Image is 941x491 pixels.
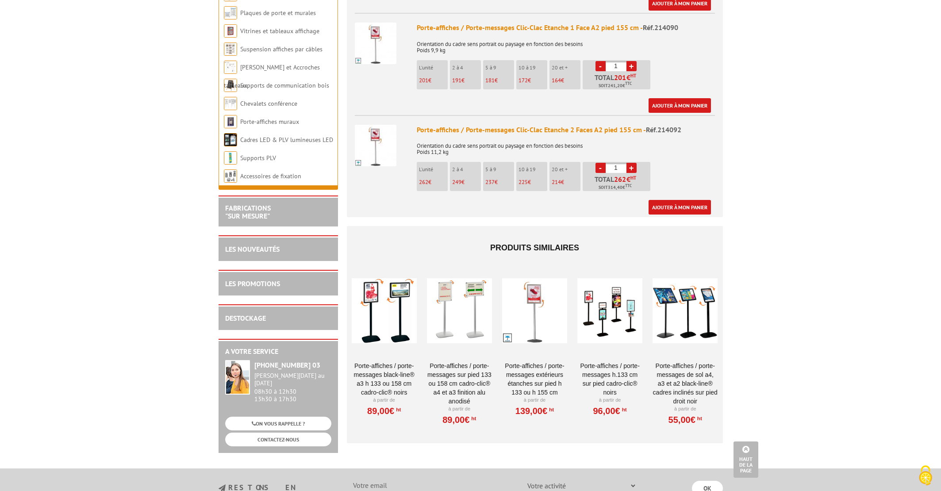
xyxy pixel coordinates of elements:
p: 5 à 9 [485,65,514,71]
p: € [519,77,547,84]
h2: A votre service [225,348,331,356]
a: Haut de la page [734,441,758,478]
a: Vitrines et tableaux affichage [240,27,319,35]
span: Réf.214092 [646,125,681,134]
a: Chevalets conférence [240,100,297,107]
span: 314,40 [608,184,622,191]
a: Porte-affiches / Porte-messages Black-Line® A3 H 133 ou 158 cm Cadro-Clic® noirs [352,361,417,397]
div: [PERSON_NAME][DATE] au [DATE] [254,372,331,387]
span: € [626,176,630,183]
a: DESTOCKAGE [225,314,266,322]
p: € [485,179,514,185]
a: Ajouter à mon panier [649,98,711,113]
img: Plaques de porte et murales [224,6,237,19]
p: € [485,77,514,84]
p: L'unité [419,65,448,71]
p: € [519,179,547,185]
p: Total [585,74,650,89]
span: 201 [419,77,428,84]
span: 181 [485,77,495,84]
p: 2 à 4 [452,166,481,173]
img: Porte-affiches muraux [224,115,237,128]
p: L'unité [419,166,448,173]
strong: [PHONE_NUMBER] 03 [254,361,320,369]
span: Soit € [599,184,632,191]
span: Soit € [599,82,632,89]
a: - [595,163,606,173]
img: Cimaises et Accroches tableaux [224,61,237,74]
a: + [626,61,637,71]
a: Porte-affiches / Porte-messages de sol A4, A3 et A2 Black-Line® cadres inclinés sur Pied Droit Noir [653,361,718,406]
p: À partir de [653,406,718,413]
a: Porte-affiches / Porte-messages sur pied 133 ou 158 cm Cadro-Clic® A4 et A3 finition alu anodisé [427,361,492,406]
span: 201 [614,74,626,81]
a: Porte-affiches / Porte-messages extérieurs étanches sur pied h 133 ou h 155 cm [502,361,567,397]
img: Cadres LED & PLV lumineuses LED [224,133,237,146]
a: LES NOUVEAUTÉS [225,245,280,253]
p: 20 et + [552,166,580,173]
p: 5 à 9 [485,166,514,173]
a: FABRICATIONS"Sur Mesure" [225,203,271,220]
p: Orientation du cadre sens portrait ou paysage en fonction des besoins Poids 9,9 kg [417,35,715,54]
p: 20 et + [552,65,580,71]
div: Porte-affiches / Porte-messages Clic-Clac Etanche 2 Faces A2 pied 155 cm - [417,125,715,135]
span: Produits similaires [490,243,579,252]
div: 08h30 à 12h30 13h30 à 17h30 [254,372,331,403]
p: € [452,179,481,185]
span: 214 [552,178,561,186]
span: Réf.214090 [643,23,678,32]
span: € [626,74,630,81]
sup: HT [695,415,702,422]
img: Supports PLV [224,151,237,165]
a: Suspension affiches par câbles [240,45,323,53]
p: À partir de [427,406,492,413]
a: 55,00€HT [668,417,702,422]
button: Cookies (fenêtre modale) [910,461,941,491]
a: 89,00€HT [367,408,401,414]
span: 249 [452,178,461,186]
a: Porte-affiches muraux [240,118,299,126]
p: 10 à 19 [519,166,547,173]
a: 96,00€HT [593,408,626,414]
p: Orientation du cadre sens portrait ou paysage en fonction des besoins Poids 11,2 kg [417,137,715,155]
img: Vitrines et tableaux affichage [224,24,237,38]
img: widget-service.jpg [225,360,250,395]
img: Porte-affiches / Porte-messages Clic-Clac Etanche 2 Faces A2 pied 155 cm [355,125,396,166]
span: 241,20 [608,82,622,89]
p: À partir de [577,397,642,404]
a: Cadres LED & PLV lumineuses LED [240,136,333,144]
span: 262 [419,178,428,186]
sup: TTC [625,81,632,86]
a: Porte-affiches / Porte-messages H.133 cm sur pied Cadro-Clic® NOIRS [577,361,642,397]
p: 2 à 4 [452,65,481,71]
span: 225 [519,178,528,186]
img: Chevalets conférence [224,97,237,110]
sup: HT [620,407,627,413]
sup: TTC [625,183,632,188]
p: Total [585,176,650,191]
sup: HT [469,415,476,422]
p: € [419,77,448,84]
a: Supports de communication bois [240,81,329,89]
p: € [419,179,448,185]
a: Accessoires de fixation [240,172,301,180]
span: 262 [614,176,626,183]
a: Supports PLV [240,154,276,162]
img: Accessoires de fixation [224,169,237,183]
a: ON VOUS RAPPELLE ? [225,417,331,430]
div: Porte-affiches / Porte-messages Clic-Clac Etanche 1 Face A2 pied 155 cm - [417,23,715,33]
span: 164 [552,77,561,84]
a: 139,00€HT [515,408,554,414]
a: CONTACTEZ-NOUS [225,433,331,446]
span: 237 [485,178,495,186]
a: Plaques de porte et murales [240,9,316,17]
a: 89,00€HT [442,417,476,422]
p: À partir de [352,397,417,404]
a: + [626,163,637,173]
img: Porte-affiches / Porte-messages Clic-Clac Etanche 1 Face A2 pied 155 cm [355,23,396,64]
a: [PERSON_NAME] et Accroches tableaux [224,63,320,89]
p: € [552,179,580,185]
img: Suspension affiches par câbles [224,42,237,56]
span: 191 [452,77,461,84]
p: À partir de [502,397,567,404]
